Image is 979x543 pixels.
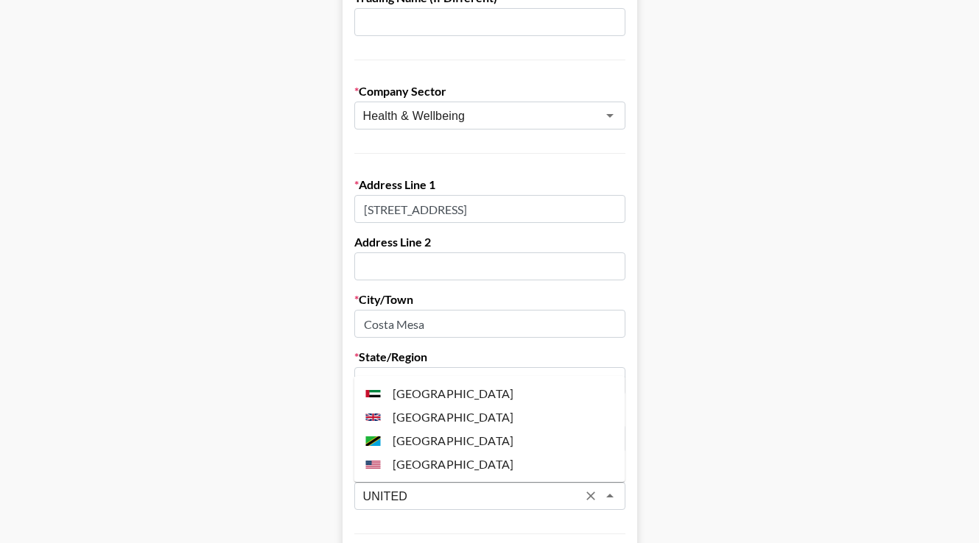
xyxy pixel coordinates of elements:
[354,382,625,405] li: [GEOGRAPHIC_DATA]
[354,429,625,452] li: [GEOGRAPHIC_DATA]
[354,235,625,249] label: Address Line 2
[600,105,620,126] button: Open
[354,349,625,364] label: State/Region
[354,84,625,99] label: Company Sector
[354,405,625,429] li: [GEOGRAPHIC_DATA]
[600,486,620,506] button: Close
[354,177,625,192] label: Address Line 1
[580,486,601,506] button: Clear
[354,452,625,476] li: [GEOGRAPHIC_DATA]
[354,292,625,307] label: City/Town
